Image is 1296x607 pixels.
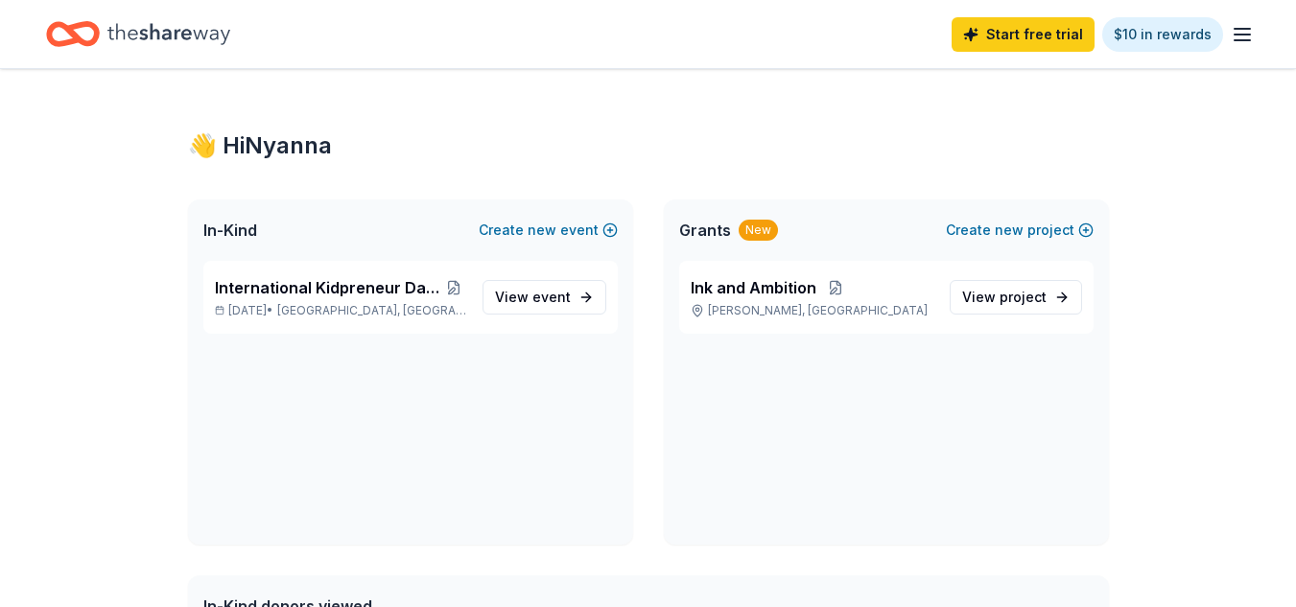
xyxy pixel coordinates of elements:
[691,276,816,299] span: Ink and Ambition
[950,280,1082,315] a: View project
[203,219,257,242] span: In-Kind
[479,219,618,242] button: Createnewevent
[1102,17,1223,52] a: $10 in rewards
[952,17,1095,52] a: Start free trial
[946,219,1094,242] button: Createnewproject
[495,286,571,309] span: View
[995,219,1024,242] span: new
[679,219,731,242] span: Grants
[528,219,556,242] span: new
[1000,289,1047,305] span: project
[532,289,571,305] span: event
[188,130,1109,161] div: 👋 Hi Nyanna
[483,280,606,315] a: View event
[739,220,778,241] div: New
[962,286,1047,309] span: View
[691,303,934,318] p: [PERSON_NAME], [GEOGRAPHIC_DATA]
[215,303,467,318] p: [DATE] •
[46,12,230,57] a: Home
[277,303,466,318] span: [GEOGRAPHIC_DATA], [GEOGRAPHIC_DATA]
[215,276,441,299] span: International Kidpreneur Day Expo and Gala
